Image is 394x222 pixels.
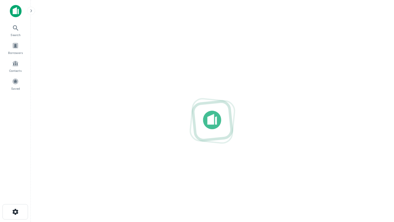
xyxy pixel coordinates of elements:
iframe: Chat Widget [363,153,394,183]
span: Search [10,32,21,37]
a: Search [2,22,29,39]
span: Saved [11,86,20,91]
a: Borrowers [2,40,29,56]
span: Contacts [9,68,22,73]
a: Saved [2,76,29,92]
img: capitalize-icon.png [10,5,22,17]
a: Contacts [2,58,29,74]
span: Borrowers [8,50,23,55]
